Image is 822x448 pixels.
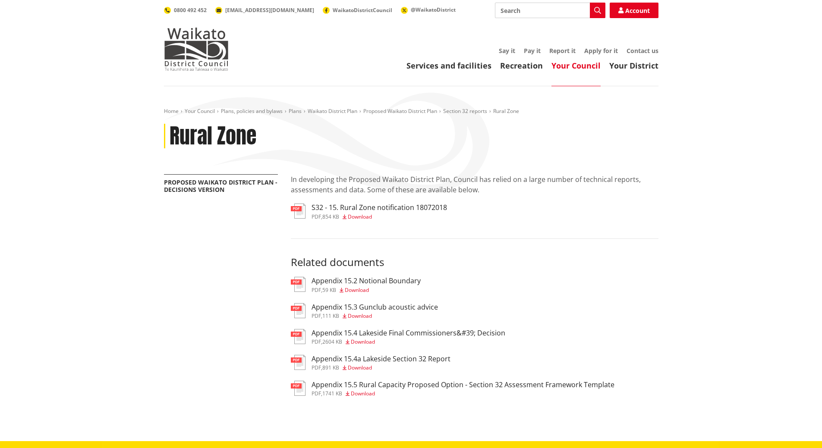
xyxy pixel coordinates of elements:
a: S32 - 15. Rural Zone notification 18072018 pdf,854 KB Download [291,204,447,219]
h3: Appendix 15.5 Rural Capacity Proposed Option - Section 32 Assessment Framework Template [312,381,614,389]
a: Apply for it [584,47,618,55]
a: Pay it [524,47,541,55]
div: , [312,313,438,319]
span: Download [348,364,372,371]
a: Proposed Waikato District Plan - Decisions Version [164,178,277,194]
a: Plans, policies and bylaws [221,107,283,115]
h3: Appendix 15.3 Gunclub acoustic advice [312,303,438,311]
img: document-pdf.svg [291,277,305,292]
img: document-pdf.svg [291,204,305,219]
p: In developing the Proposed Waikato District Plan, Council has relied on a large number of technic... [291,174,658,195]
a: Section 32 reports [443,107,487,115]
a: Your Council [551,60,601,71]
span: @WaikatoDistrict [411,6,456,13]
h3: Related documents [291,256,658,269]
span: Download [351,390,375,397]
span: 0800 492 452 [174,6,207,14]
a: Recreation [500,60,543,71]
a: Appendix 15.4 Lakeside Final Commissioners&#39; Decision pdf,2604 KB Download [291,329,505,345]
a: Appendix 15.3 Gunclub acoustic advice pdf,111 KB Download [291,303,438,319]
a: Plans [289,107,302,115]
span: pdf [312,312,321,320]
a: [EMAIL_ADDRESS][DOMAIN_NAME] [215,6,314,14]
img: Waikato District Council - Te Kaunihera aa Takiwaa o Waikato [164,28,229,71]
a: Account [610,3,658,18]
span: WaikatoDistrictCouncil [333,6,392,14]
h3: Appendix 15.4 Lakeside Final Commissioners&#39; Decision [312,329,505,337]
span: 854 KB [322,213,339,220]
div: , [312,214,447,219]
span: Rural Zone [493,107,519,115]
img: document-pdf.svg [291,381,305,396]
a: 0800 492 452 [164,6,207,14]
span: pdf [312,390,321,397]
img: document-pdf.svg [291,355,305,370]
span: 111 KB [322,312,339,320]
div: , [312,391,614,396]
a: Report it [549,47,576,55]
a: Say it [499,47,515,55]
h3: S32 - 15. Rural Zone notification 18072018 [312,204,447,212]
span: Download [348,312,372,320]
a: Contact us [627,47,658,55]
div: , [312,365,450,370]
img: document-pdf.svg [291,303,305,318]
span: Download [345,286,369,294]
div: , [312,288,421,293]
a: Appendix 15.4a Lakeside Section 32 Report pdf,891 KB Download [291,355,450,370]
span: 891 KB [322,364,339,371]
a: WaikatoDistrictCouncil [323,6,392,14]
a: Waikato District Plan [308,107,357,115]
span: 59 KB [322,286,336,294]
span: Download [351,338,375,345]
h1: Rural Zone [170,124,256,149]
a: Appendix 15.5 Rural Capacity Proposed Option - Section 32 Assessment Framework Template pdf,1741 ... [291,381,614,396]
h3: Appendix 15.4a Lakeside Section 32 Report [312,355,450,363]
input: Search input [495,3,605,18]
span: [EMAIL_ADDRESS][DOMAIN_NAME] [225,6,314,14]
span: pdf [312,364,321,371]
span: pdf [312,286,321,294]
a: Home [164,107,179,115]
span: 2604 KB [322,338,342,345]
span: pdf [312,213,321,220]
a: @WaikatoDistrict [401,6,456,13]
a: Services and facilities [406,60,491,71]
img: document-pdf.svg [291,329,305,344]
span: Download [348,213,372,220]
a: Your Council [185,107,215,115]
nav: breadcrumb [164,108,658,115]
span: pdf [312,338,321,345]
div: , [312,339,505,345]
a: Your District [609,60,658,71]
h3: Appendix 15.2 Notional Boundary [312,277,421,285]
a: Appendix 15.2 Notional Boundary pdf,59 KB Download [291,277,421,292]
a: Proposed Waikato District Plan [363,107,437,115]
span: 1741 KB [322,390,342,397]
